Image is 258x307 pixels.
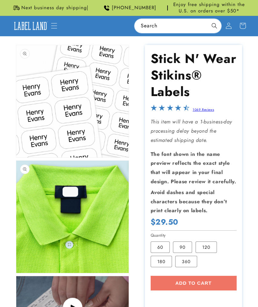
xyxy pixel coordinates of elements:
[47,19,61,33] summary: Menu
[207,19,221,33] button: Search
[21,5,87,11] span: Next business day shipping
[196,241,217,253] label: 120
[170,2,248,14] span: Enjoy free shipping within the U.S. on orders over $50*
[175,256,197,267] label: 360
[151,241,170,253] label: 60
[151,118,233,144] em: This item will have a 1-business-day processing delay beyond the estimated shipping date.
[173,241,192,253] label: 90
[12,20,49,32] img: Label Land
[151,50,237,100] h1: Stick N' Wear Stikins® Labels
[151,217,179,227] span: $29.50
[151,256,172,267] label: 180
[10,18,51,34] a: Label Land
[151,106,190,114] span: 4.7-star overall rating
[151,232,167,239] legend: Quantity
[193,107,214,112] a: 1069 Reviews
[112,5,156,11] span: [PHONE_NUMBER]
[151,150,236,185] strong: The font shown in the name preview reflects the exact style that will appear in your final design...
[151,189,227,214] strong: Avoid dashes and special characters because they don’t print clearly on labels.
